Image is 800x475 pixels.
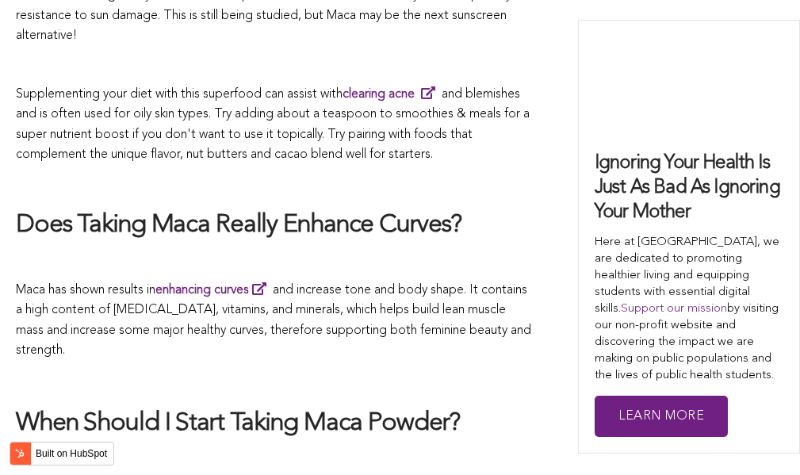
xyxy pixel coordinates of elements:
[155,284,249,297] strong: enhancing curves
[595,396,728,438] a: Learn More
[343,88,415,101] strong: clearing acne
[10,442,114,465] button: Built on HubSpot
[29,443,113,464] label: Built on HubSpot
[10,444,29,463] img: HubSpot sprocket logo
[155,284,273,297] a: enhancing curves
[16,88,530,162] span: Supplementing your diet with this superfood can assist with and blemishes and is often used for o...
[16,408,531,441] h2: When Should I Start Taking Maca Powder?
[721,399,800,475] iframe: Chat Widget
[16,209,531,243] h2: Does Taking Maca Really Enhance Curves?
[343,88,442,101] a: clearing acne
[16,284,531,358] span: Maca has shown results in and increase tone and body shape. It contains a high content of [MEDICA...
